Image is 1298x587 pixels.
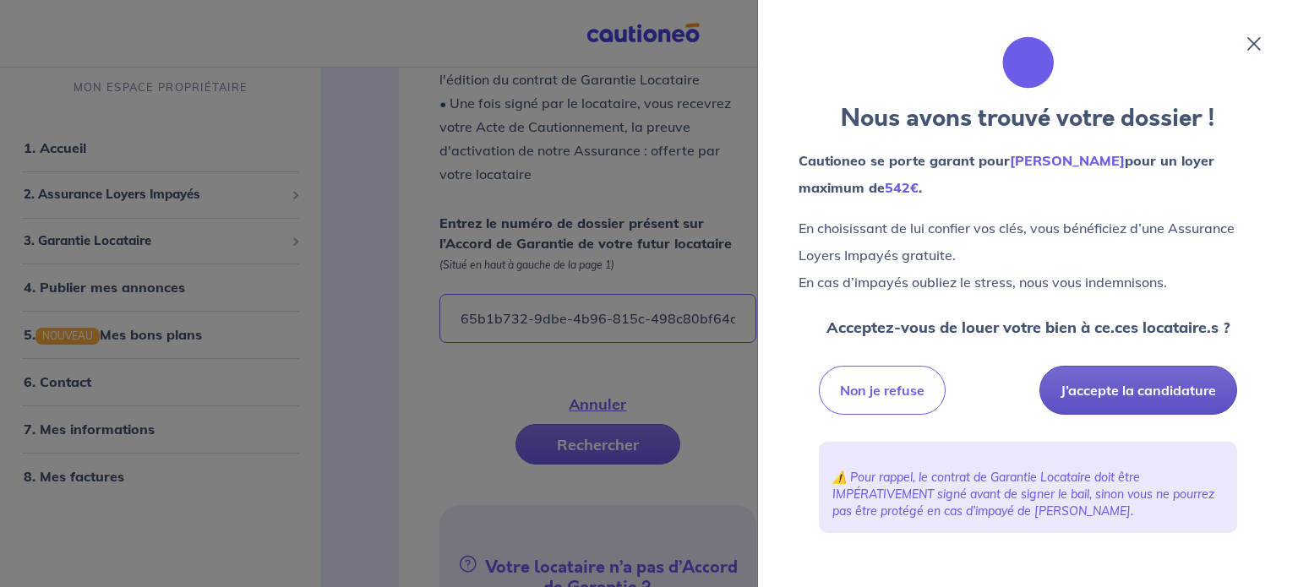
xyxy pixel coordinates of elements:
[841,101,1215,135] strong: Nous avons trouvé votre dossier !
[819,366,946,415] button: Non je refuse
[826,318,1230,337] strong: Acceptez-vous de louer votre bien à ce.ces locataire.s ?
[1039,366,1237,415] button: J’accepte la candidature
[995,29,1062,96] img: illu_folder.svg
[799,215,1257,296] p: En choisissant de lui confier vos clés, vous bénéficiez d’une Assurance Loyers Impayés gratuite. ...
[832,469,1224,519] p: ⚠️ Pour rappel, le contrat de Garantie Locataire doit être IMPÉRATIVEMENT signé avant de signer l...
[799,152,1214,196] strong: Cautioneo se porte garant pour pour un loyer maximum de .
[885,179,919,196] em: 542€
[1010,152,1125,169] em: [PERSON_NAME]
